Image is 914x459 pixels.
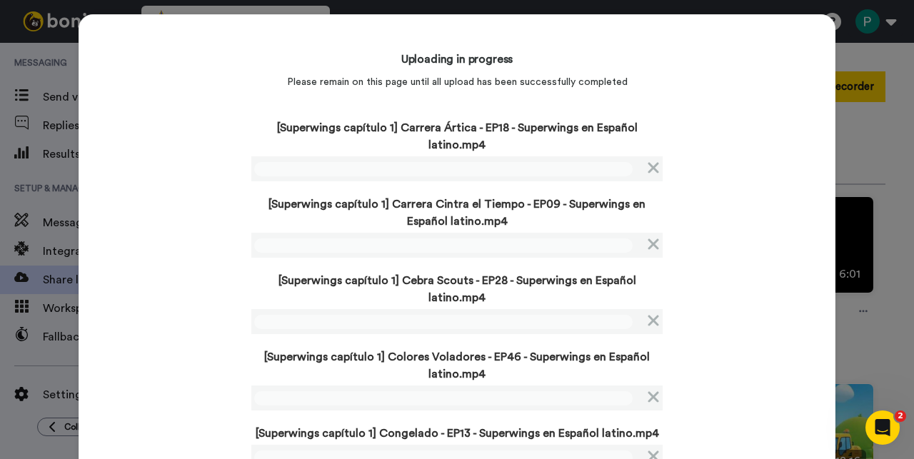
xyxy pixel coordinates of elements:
[287,75,628,89] p: Please remain on this page until all upload has been successfully completed
[401,51,513,68] h4: Uploading in progress
[865,410,900,445] iframe: Intercom live chat
[251,119,663,153] p: [Superwings capítulo 1] Carrera Ártica - EP18 - Superwings en Español latino.mp4
[251,196,663,230] p: [Superwings capítulo 1] Carrera Cintra el Tiempo - EP09 - Superwings en Español latino.mp4
[251,425,663,442] p: [Superwings capítulo 1] Congelado - EP13 - Superwings en Español latino.mp4
[895,410,906,422] span: 2
[251,348,663,383] p: [Superwings capítulo 1] Colores Voladores - EP46 - Superwings en Español latino.mp4
[251,272,663,306] p: [Superwings capítulo 1] Cebra Scouts - EP28 - Superwings en Español latino.mp4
